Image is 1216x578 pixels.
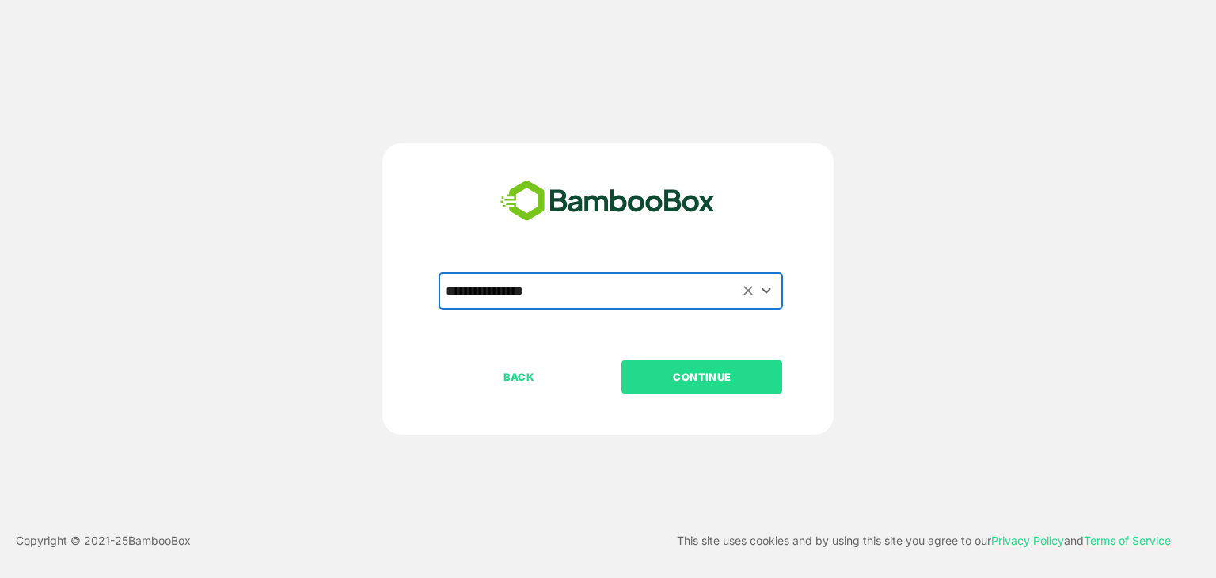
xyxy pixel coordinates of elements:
[623,368,781,386] p: CONTINUE
[440,368,598,386] p: BACK
[739,282,758,300] button: Clear
[991,534,1064,547] a: Privacy Policy
[439,360,599,394] button: BACK
[1084,534,1171,547] a: Terms of Service
[756,280,777,302] button: Open
[16,531,191,550] p: Copyright © 2021- 25 BambooBox
[621,360,782,394] button: CONTINUE
[677,531,1171,550] p: This site uses cookies and by using this site you agree to our and
[492,175,724,227] img: bamboobox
